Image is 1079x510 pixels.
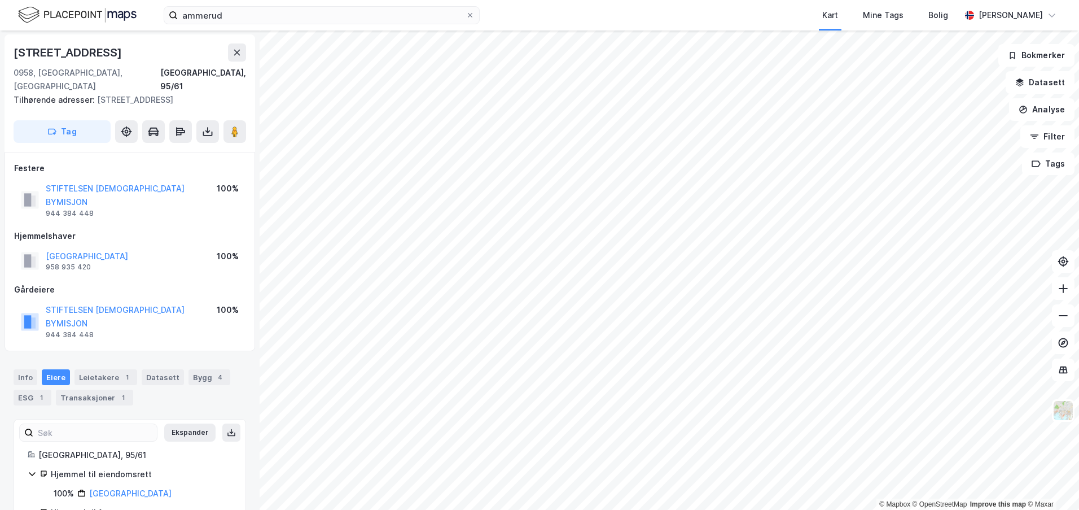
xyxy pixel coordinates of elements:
[214,372,226,383] div: 4
[928,8,948,22] div: Bolig
[54,487,74,500] div: 100%
[164,424,216,442] button: Ekspander
[1006,71,1074,94] button: Datasett
[14,120,111,143] button: Tag
[14,390,51,406] div: ESG
[178,7,466,24] input: Søk på adresse, matrikkel, gårdeiere, leietakere eller personer
[33,424,157,441] input: Søk
[14,43,124,62] div: [STREET_ADDRESS]
[879,500,910,508] a: Mapbox
[14,95,97,104] span: Tilhørende adresser:
[42,369,70,385] div: Eiere
[188,369,230,385] div: Bygg
[970,500,1026,508] a: Improve this map
[1023,456,1079,510] div: Kontrollprogram for chat
[14,93,237,107] div: [STREET_ADDRESS]
[979,8,1043,22] div: [PERSON_NAME]
[51,468,232,481] div: Hjemmel til eiendomsrett
[14,229,245,243] div: Hjemmelshaver
[46,330,94,339] div: 944 384 448
[14,369,37,385] div: Info
[14,66,160,93] div: 0958, [GEOGRAPHIC_DATA], [GEOGRAPHIC_DATA]
[56,390,133,406] div: Transaksjoner
[1052,400,1074,421] img: Z
[142,369,184,385] div: Datasett
[36,392,47,403] div: 1
[913,500,967,508] a: OpenStreetMap
[1020,125,1074,148] button: Filter
[18,5,137,25] img: logo.f888ab2527a4732fd821a326f86c7f29.svg
[38,448,232,462] div: [GEOGRAPHIC_DATA], 95/61
[46,209,94,218] div: 944 384 448
[14,162,245,175] div: Festere
[1009,98,1074,121] button: Analyse
[89,489,172,498] a: [GEOGRAPHIC_DATA]
[1023,456,1079,510] iframe: Chat Widget
[74,369,137,385] div: Leietakere
[863,8,903,22] div: Mine Tags
[217,182,239,195] div: 100%
[46,263,91,272] div: 958 935 420
[1022,152,1074,175] button: Tags
[998,44,1074,67] button: Bokmerker
[14,283,245,297] div: Gårdeiere
[217,303,239,317] div: 100%
[121,372,133,383] div: 1
[217,250,239,263] div: 100%
[160,66,246,93] div: [GEOGRAPHIC_DATA], 95/61
[117,392,129,403] div: 1
[822,8,838,22] div: Kart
